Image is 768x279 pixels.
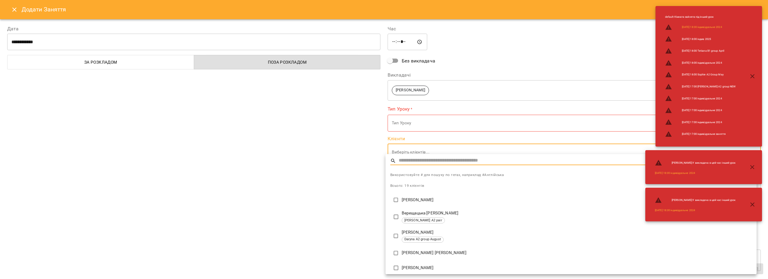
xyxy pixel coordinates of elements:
a: [DATE] 18:30 індивідуальне 2024 [655,208,695,212]
li: default : Кімната зайнята під інший урок [660,13,741,21]
li: [PERSON_NAME] : У викладача в цей час інший урок [650,157,740,169]
li: [DATE] 18:00 Tetiana B1 group April [660,45,741,57]
li: [DATE] 18:00 індив 2025 [660,33,741,45]
span: Всього: 19 клієнтів [390,183,424,188]
p: [PERSON_NAME] [402,229,752,235]
p: Верещацька [PERSON_NAME] [402,210,752,216]
span: Використовуйте # для пошуку по тегах, наприклад #Англійська [390,172,752,178]
li: [DATE] 17:00 індивідуальне 2024 [660,92,741,105]
span: [PERSON_NAME] A2 pair [402,218,445,223]
li: [DATE] 17:00 індивідуальне заняття [660,128,741,140]
li: [DATE] 18:00 індивідуальне 2024 [660,57,741,69]
span: Daryna A2 group August [402,237,443,242]
li: [DATE] 18:00 Sophie A2 Group May [660,69,741,81]
li: [DATE] 17:00 індивідуальне 2024 [660,105,741,117]
a: [DATE] 18:30 індивідуальне 2024 [682,25,722,29]
li: [PERSON_NAME] : У викладача в цей час інший урок [650,194,740,206]
a: [DATE] 18:30 індивідуальне 2024 [655,171,695,175]
p: [PERSON_NAME] [PERSON_NAME] [402,250,752,256]
p: [PERSON_NAME] [402,197,752,203]
p: [PERSON_NAME] [402,265,752,271]
li: [DATE] 17:00 індивідуальне 2024 [660,116,741,128]
li: [DATE] 17:00 [PERSON_NAME] A2 group NEW [660,81,741,93]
